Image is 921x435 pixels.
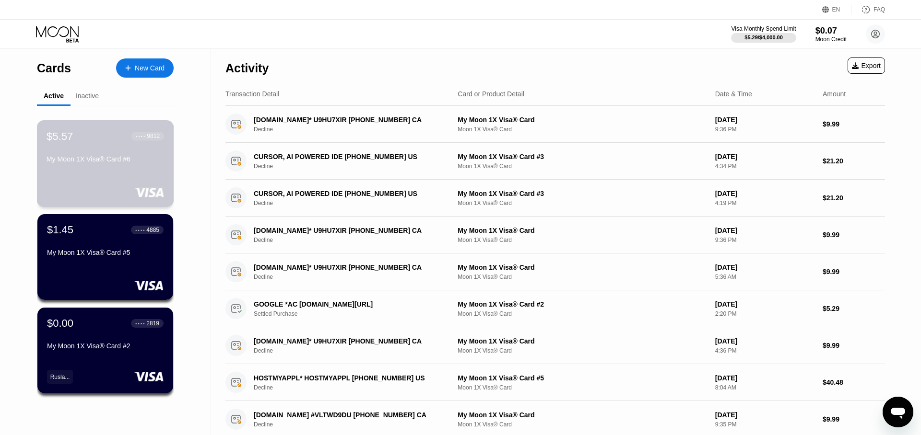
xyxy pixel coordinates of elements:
div: FAQ [851,5,885,14]
div: CURSOR, AI POWERED IDE [PHONE_NUMBER] USDeclineMy Moon 1X Visa® Card #3Moon 1X Visa® Card[DATE]4:... [225,143,885,180]
div: Decline [254,163,456,170]
div: ● ● ● ● [135,229,145,231]
div: Export [852,62,881,69]
iframe: Button to launch messaging window [883,397,913,427]
div: [DOMAIN_NAME]* U9HU7XIR [PHONE_NUMBER] CA [254,116,442,124]
div: 5:36 AM [715,274,815,280]
div: Inactive [76,92,99,100]
div: My Moon 1X Visa® Card #2 [47,342,164,350]
div: My Moon 1X Visa® Card #3 [458,190,707,197]
div: Transaction Detail [225,90,279,98]
div: [DATE] [715,116,815,124]
div: Moon 1X Visa® Card [458,384,707,391]
div: My Moon 1X Visa® Card #5 [458,374,707,382]
div: New Card [135,64,165,72]
div: Rusla... [47,370,73,384]
div: My Moon 1X Visa® Card [458,411,707,419]
div: Decline [254,421,456,428]
div: [DOMAIN_NAME]* U9HU7XIR [PHONE_NUMBER] CADeclineMy Moon 1X Visa® CardMoon 1X Visa® Card[DATE]9:36... [225,217,885,253]
div: GOOGLE *AC [DOMAIN_NAME][URL]Settled PurchaseMy Moon 1X Visa® Card #2Moon 1X Visa® Card[DATE]2:20... [225,290,885,327]
div: 4:36 PM [715,347,815,354]
div: [DATE] [715,300,815,308]
div: 2:20 PM [715,310,815,317]
div: $21.20 [823,194,885,202]
div: $40.48 [823,378,885,386]
div: 9:36 PM [715,237,815,243]
div: Active [44,92,64,100]
div: 9:35 PM [715,421,815,428]
div: HOSTMYAPPL* HOSTMYAPPL [PHONE_NUMBER] USDeclineMy Moon 1X Visa® Card #5Moon 1X Visa® Card[DATE]8:... [225,364,885,401]
div: Decline [254,347,456,354]
div: CURSOR, AI POWERED IDE [PHONE_NUMBER] US [254,153,442,160]
div: [DATE] [715,190,815,197]
div: 8:04 AM [715,384,815,391]
div: Decline [254,200,456,206]
div: Moon 1X Visa® Card [458,126,707,133]
div: My Moon 1X Visa® Card #5 [47,249,164,256]
div: 4885 [146,227,159,233]
div: Export [848,57,885,74]
div: 2819 [146,320,159,327]
div: Moon 1X Visa® Card [458,200,707,206]
div: [DOMAIN_NAME]* U9HU7XIR [PHONE_NUMBER] CA [254,227,442,234]
div: [DOMAIN_NAME]* U9HU7XIR [PHONE_NUMBER] CADeclineMy Moon 1X Visa® CardMoon 1X Visa® Card[DATE]5:36... [225,253,885,290]
div: [DATE] [715,337,815,345]
div: Moon 1X Visa® Card [458,310,707,317]
div: [DATE] [715,263,815,271]
div: Amount [823,90,846,98]
div: My Moon 1X Visa® Card #6 [47,155,164,163]
div: Rusla... [50,374,70,380]
div: 9:36 PM [715,126,815,133]
div: Moon 1X Visa® Card [458,237,707,243]
div: [DATE] [715,153,815,160]
div: Date & Time [715,90,752,98]
div: [DOMAIN_NAME]* U9HU7XIR [PHONE_NUMBER] CA [254,263,442,271]
div: FAQ [874,6,885,13]
div: [DATE] [715,227,815,234]
div: Cards [37,61,71,75]
div: $0.07 [815,26,847,36]
div: $1.45● ● ● ●4885My Moon 1X Visa® Card #5 [37,214,173,300]
div: My Moon 1X Visa® Card [458,263,707,271]
div: Card or Product Detail [458,90,524,98]
div: Visa Monthly Spend Limit$5.29/$4,000.00 [731,25,796,43]
div: $9.99 [823,231,885,239]
div: Moon 1X Visa® Card [458,347,707,354]
div: $0.00● ● ● ●2819My Moon 1X Visa® Card #2Rusla... [37,308,173,393]
div: $5.57 [47,130,73,142]
div: EN [822,5,851,14]
div: 4:34 PM [715,163,815,170]
div: Decline [254,274,456,280]
div: CURSOR, AI POWERED IDE [PHONE_NUMBER] USDeclineMy Moon 1X Visa® Card #3Moon 1X Visa® Card[DATE]4:... [225,180,885,217]
div: CURSOR, AI POWERED IDE [PHONE_NUMBER] US [254,190,442,197]
div: Settled Purchase [254,310,456,317]
div: Activity [225,61,269,75]
div: GOOGLE *AC [DOMAIN_NAME][URL] [254,300,442,308]
div: Moon Credit [815,36,847,43]
div: $9.99 [823,120,885,128]
div: $9.99 [823,415,885,423]
div: My Moon 1X Visa® Card [458,227,707,234]
div: Moon 1X Visa® Card [458,163,707,170]
div: $21.20 [823,157,885,165]
div: $9.99 [823,268,885,275]
div: Moon 1X Visa® Card [458,421,707,428]
div: HOSTMYAPPL* HOSTMYAPPL [PHONE_NUMBER] US [254,374,442,382]
div: $0.07Moon Credit [815,26,847,43]
div: [DOMAIN_NAME] #VLTWD9DU [PHONE_NUMBER] CA [254,411,442,419]
div: $0.00 [47,317,73,330]
div: 9812 [147,133,160,139]
div: $1.45 [47,224,73,236]
div: [DATE] [715,411,815,419]
div: [DOMAIN_NAME]* U9HU7XIR [PHONE_NUMBER] CADeclineMy Moon 1X Visa® CardMoon 1X Visa® Card[DATE]4:36... [225,327,885,364]
div: [DOMAIN_NAME]* U9HU7XIR [PHONE_NUMBER] CADeclineMy Moon 1X Visa® CardMoon 1X Visa® Card[DATE]9:36... [225,106,885,143]
div: ● ● ● ● [135,322,145,325]
div: $9.99 [823,342,885,349]
div: [DOMAIN_NAME]* U9HU7XIR [PHONE_NUMBER] CA [254,337,442,345]
div: Decline [254,126,456,133]
div: $5.57● ● ● ●9812My Moon 1X Visa® Card #6 [37,121,173,206]
div: $5.29 [823,305,885,312]
div: Moon 1X Visa® Card [458,274,707,280]
div: My Moon 1X Visa® Card #2 [458,300,707,308]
